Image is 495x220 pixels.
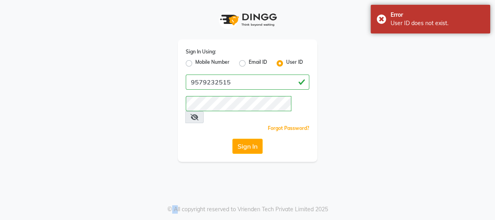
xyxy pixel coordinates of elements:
label: Sign In Using: [186,48,216,55]
input: Username [186,96,291,111]
div: Error [391,11,484,19]
div: User ID does not exist. [391,19,484,27]
label: Email ID [249,59,267,68]
img: logo1.svg [216,8,279,31]
a: Forgot Password? [268,125,309,131]
input: Username [186,75,309,90]
label: Mobile Number [195,59,230,68]
label: User ID [286,59,303,68]
button: Sign In [232,139,263,154]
